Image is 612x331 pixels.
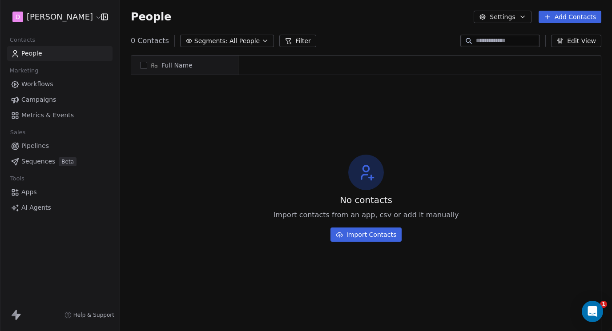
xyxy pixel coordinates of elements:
[330,227,402,242] button: Import Contacts
[229,36,260,46] span: All People
[6,172,28,185] span: Tools
[7,77,113,92] a: Workflows
[600,301,607,308] span: 1
[539,11,601,23] button: Add Contacts
[21,95,56,104] span: Campaigns
[64,311,114,319] a: Help & Support
[7,185,113,199] a: Apps
[161,61,193,70] span: Full Name
[21,49,42,58] span: People
[131,75,238,326] div: grid
[131,10,171,24] span: People
[7,154,113,169] a: SequencesBeta
[21,111,74,120] span: Metrics & Events
[340,194,392,206] span: No contacts
[6,33,39,47] span: Contacts
[582,301,603,322] div: Open Intercom Messenger
[273,210,459,220] span: Import contacts from an app, csv or add it manually
[474,11,531,23] button: Settings
[27,11,93,23] span: [PERSON_NAME]
[21,203,51,212] span: AI Agents
[21,157,55,166] span: Sequences
[7,108,113,123] a: Metrics & Events
[6,126,29,139] span: Sales
[131,36,169,46] span: 0 Contacts
[21,141,49,151] span: Pipelines
[7,92,113,107] a: Campaigns
[330,224,402,242] a: Import Contacts
[7,200,113,215] a: AI Agents
[7,139,113,153] a: Pipelines
[11,9,95,24] button: D[PERSON_NAME]
[551,35,601,47] button: Edit View
[21,187,37,197] span: Apps
[279,35,316,47] button: Filter
[7,46,113,61] a: People
[21,80,53,89] span: Workflows
[59,157,76,166] span: Beta
[73,311,114,319] span: Help & Support
[194,36,228,46] span: Segments:
[131,56,238,75] div: Full Name
[16,12,20,21] span: D
[6,64,42,77] span: Marketing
